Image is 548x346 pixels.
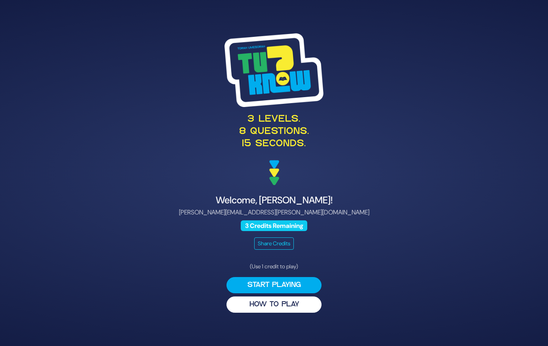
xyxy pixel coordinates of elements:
p: 3 levels. 8 questions. 15 seconds. [81,113,467,151]
button: Share Credits [254,237,294,250]
span: 3 Credits Remaining [241,220,307,231]
img: Tournament Logo [225,33,323,107]
img: decoration arrows [269,160,279,185]
button: HOW TO PLAY [226,296,322,313]
p: [PERSON_NAME][EMAIL_ADDRESS][PERSON_NAME][DOMAIN_NAME] [81,208,467,217]
h4: Welcome, [PERSON_NAME]! [81,195,467,206]
p: (Use 1 credit to play) [226,262,322,271]
button: Start Playing [226,277,322,293]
